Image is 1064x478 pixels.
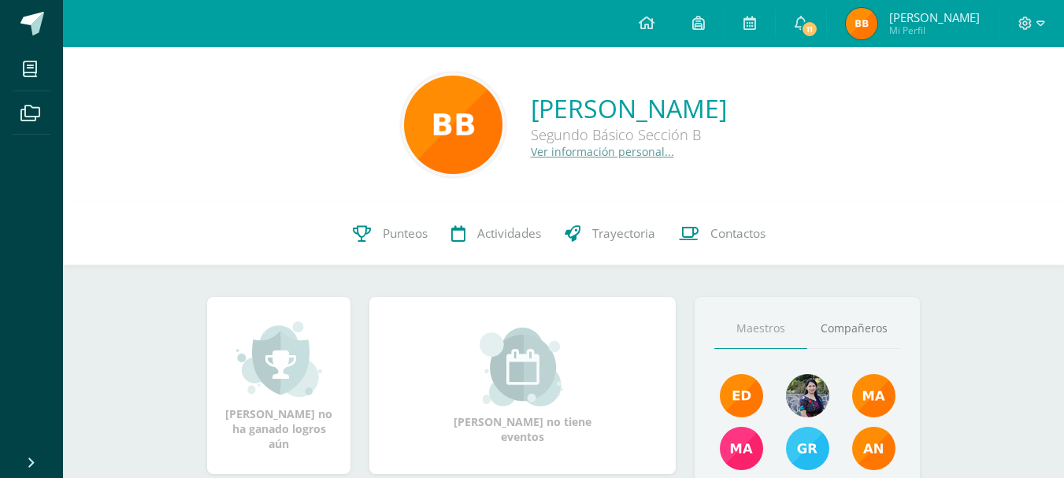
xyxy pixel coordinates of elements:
[852,374,895,417] img: 560278503d4ca08c21e9c7cd40ba0529.png
[404,76,502,174] img: 5c23062fa466585fb758261d37886885.png
[889,24,980,37] span: Mi Perfil
[236,320,322,398] img: achievement_small.png
[846,8,877,39] img: dae9738f873aa1ed354f6f623e778974.png
[444,328,602,444] div: [PERSON_NAME] no tiene eventos
[531,125,727,144] div: Segundo Básico Sección B
[786,374,829,417] img: 9b17679b4520195df407efdfd7b84603.png
[667,202,777,265] a: Contactos
[592,225,655,242] span: Trayectoria
[477,225,541,242] span: Actividades
[553,202,667,265] a: Trayectoria
[720,374,763,417] img: f40e456500941b1b33f0807dd74ea5cf.png
[852,427,895,470] img: a348d660b2b29c2c864a8732de45c20a.png
[341,202,439,265] a: Punteos
[786,427,829,470] img: b7ce7144501556953be3fc0a459761b8.png
[383,225,428,242] span: Punteos
[531,91,727,125] a: [PERSON_NAME]
[223,320,335,451] div: [PERSON_NAME] no ha ganado logros aún
[710,225,766,242] span: Contactos
[807,309,900,349] a: Compañeros
[720,427,763,470] img: 7766054b1332a6085c7723d22614d631.png
[801,20,818,38] span: 11
[439,202,553,265] a: Actividades
[714,309,807,349] a: Maestros
[531,144,674,159] a: Ver información personal...
[889,9,980,25] span: [PERSON_NAME]
[480,328,565,406] img: event_small.png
